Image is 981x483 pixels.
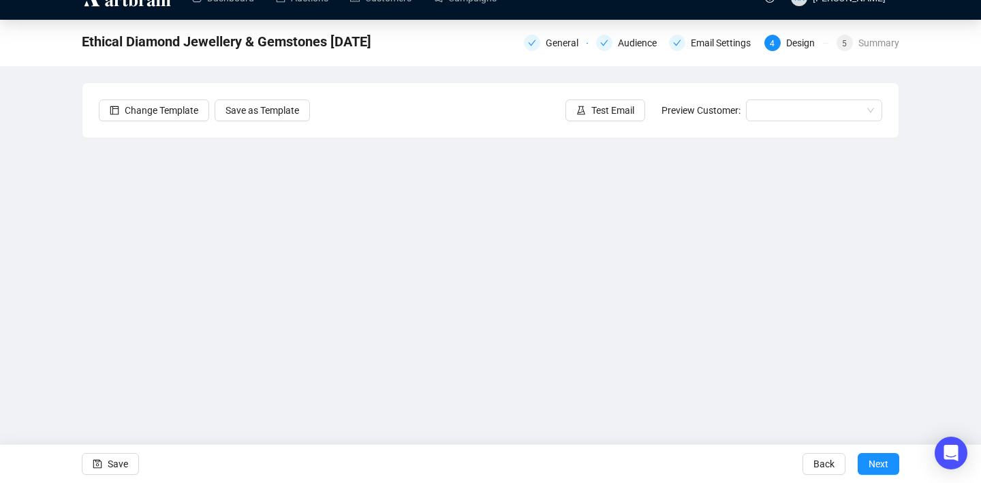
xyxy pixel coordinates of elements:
[565,99,645,121] button: Test Email
[858,35,899,51] div: Summary
[546,35,587,51] div: General
[618,35,665,51] div: Audience
[528,39,536,47] span: check
[215,99,310,121] button: Save as Template
[93,459,102,469] span: save
[82,31,371,52] span: Ethical Diamond Jewellery & Gemstones 29.9.25
[813,445,835,483] span: Back
[600,39,608,47] span: check
[786,35,823,51] div: Design
[858,453,899,475] button: Next
[125,103,198,118] span: Change Template
[764,35,828,51] div: 4Design
[869,445,888,483] span: Next
[770,39,775,48] span: 4
[669,35,756,51] div: Email Settings
[842,39,847,48] span: 5
[524,35,588,51] div: General
[591,103,634,118] span: Test Email
[82,453,139,475] button: Save
[691,35,759,51] div: Email Settings
[108,445,128,483] span: Save
[661,105,741,116] span: Preview Customer:
[803,453,845,475] button: Back
[596,35,660,51] div: Audience
[673,39,681,47] span: check
[935,437,967,469] div: Open Intercom Messenger
[837,35,899,51] div: 5Summary
[225,103,299,118] span: Save as Template
[99,99,209,121] button: Change Template
[110,106,119,115] span: layout
[576,106,586,115] span: experiment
